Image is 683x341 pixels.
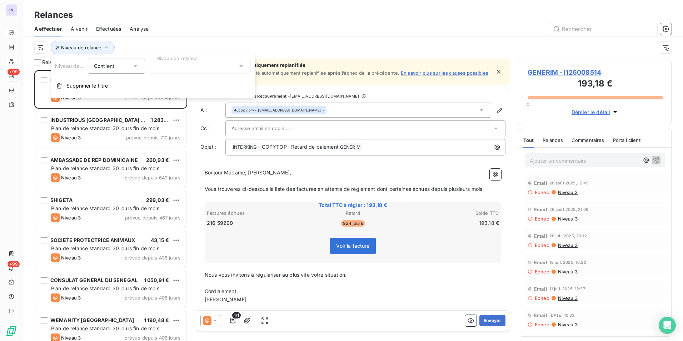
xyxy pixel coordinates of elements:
[51,165,159,171] span: Plan de relance standard 30 jours fin de mois
[535,242,549,248] span: Echec
[207,219,233,227] span: 216 59290
[535,216,549,222] span: Echec
[535,189,549,195] span: Echec
[534,286,547,292] span: Email
[535,295,549,301] span: Echec
[96,25,121,33] span: Effectuées
[234,108,254,113] em: Aucun nom
[557,295,578,301] span: Niveau 3
[216,70,399,76] span: Cette relance a été automatiquement replanifiée après l’échec de la précédente.
[126,135,180,140] span: prévue depuis 710 jours
[557,242,578,248] span: Niveau 3
[549,287,585,291] span: 11 juil. 2025, 12:37
[50,197,73,203] span: SHIGETA
[528,68,663,77] span: GENERIM - I126008514
[34,25,62,33] span: À effectuer
[613,137,640,143] span: Portail client
[216,62,491,68] span: Relance automatiquement replanifiée
[51,205,159,211] span: Plan de relance standard 30 jours fin de mois
[146,197,169,203] span: 299,03 €
[534,260,547,265] span: Email
[534,233,547,239] span: Email
[205,169,291,176] span: Bonjour Madame, [PERSON_NAME],
[557,216,578,222] span: Niveau 3
[144,277,169,283] span: 1 050,91 €
[557,322,578,327] span: Niveau 3
[51,41,115,54] button: Niveau de relance
[336,243,369,249] span: Voir la facture
[205,288,238,294] span: Cordialement,
[66,82,108,89] span: Supprimer le filtre
[151,117,177,123] span: 1 283,02 €
[50,157,138,163] span: AMBASSADE DE REP DOMINICAINE
[51,325,159,331] span: Plan de relance standard 30 jours fin de mois
[402,219,499,227] td: 193,18 €
[572,137,604,143] span: Commentaires
[557,189,578,195] span: Niveau 3
[231,123,308,134] input: Adresse email en copie ...
[258,144,339,150] span: - COPYTOP : Retard de paiement
[61,255,81,261] span: Niveau 3
[550,23,657,35] input: Rechercher
[6,4,17,16] div: IN
[288,94,359,98] span: - [EMAIL_ADDRESS][DOMAIN_NAME]
[534,312,547,318] span: Email
[125,255,180,261] span: prévue depuis 436 jours
[205,296,246,302] span: [PERSON_NAME]
[51,125,159,131] span: Plan de relance standard 30 jours fin de mois
[528,77,663,92] h3: 193,18 €
[549,181,589,185] span: 28 août 2025, 12:49
[51,285,159,291] span: Plan de relance standard 30 jours fin de mois
[50,117,185,123] span: INDUSTRIOUS [GEOGRAPHIC_DATA] 8TH ARR.COLISEE
[61,215,81,221] span: Niveau 3
[130,25,149,33] span: Analyse
[61,135,81,140] span: Niveau 3
[8,261,20,267] span: +99
[535,322,549,327] span: Echec
[205,272,347,278] span: Nous vous invitons à régulariser au plus vite votre situation.
[125,215,180,221] span: prévue depuis 467 jours
[61,175,81,181] span: Niveau 3
[42,59,64,66] span: Relances
[543,137,563,143] span: Relances
[34,70,187,341] div: grid
[232,143,258,152] span: INTERKING
[534,207,547,212] span: Email
[61,295,81,301] span: Niveau 3
[61,335,81,341] span: Niveau 3
[50,237,135,243] span: SOCIETE PROTECTRICE ANIMAUX
[51,245,159,251] span: Plan de relance standard 30 jours fin de mois
[549,234,587,238] span: 28 juil. 2025, 20:12
[34,9,73,21] h3: Relances
[549,260,586,265] span: 18 juil. 2025, 16:20
[6,325,17,337] img: Logo LeanPay
[572,108,610,116] span: Déplier le détail
[535,269,549,275] span: Echec
[557,269,578,275] span: Niveau 3
[94,63,114,69] span: Contient
[234,108,324,113] div: <[EMAIL_ADDRESS][DOMAIN_NAME]>
[55,63,99,69] span: Niveau de relance
[304,209,402,217] th: Retard
[146,157,169,163] span: 260,93 €
[71,25,88,33] span: À venir
[151,237,169,243] span: 43,15 €
[50,317,134,323] span: WEMANITY [GEOGRAPHIC_DATA]
[200,125,225,132] label: Cc :
[8,69,20,75] span: +99
[659,317,676,334] div: Open Intercom Messenger
[125,175,180,181] span: prévue depuis 649 jours
[549,207,589,212] span: 26 août 2025, 21:06
[232,312,241,318] span: 1/1
[50,277,138,283] span: CONSULAT GENERAL DU SENEGAL
[206,209,304,217] th: Factures échues
[51,78,255,94] button: Supprimer le filtre
[402,209,499,217] th: Solde TTC
[61,45,101,50] span: Niveau de relance
[125,295,180,301] span: prévue depuis 406 jours
[527,102,529,107] span: 0
[549,313,575,317] span: [DATE] 10:33
[479,315,505,326] button: Envoyer
[200,107,225,114] label: À :
[200,144,216,150] span: Objet :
